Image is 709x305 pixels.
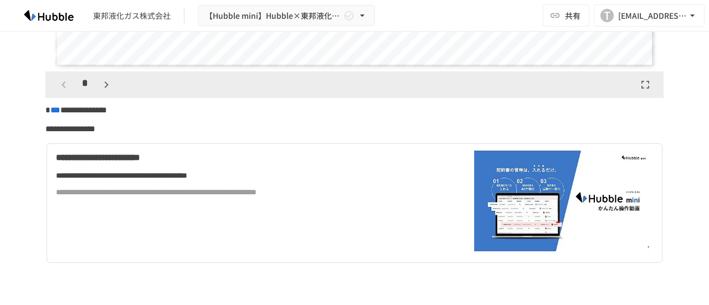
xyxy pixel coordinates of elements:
[600,9,614,22] div: T
[198,5,375,27] button: 【Hubble mini】Hubble×東邦液化ガス株式会社 オンボーディングプロジェクト
[13,7,84,24] img: HzDRNkGCf7KYO4GfwKnzITak6oVsp5RHeZBEM1dQFiQ
[594,4,705,27] button: T[EMAIL_ADDRESS][DOMAIN_NAME]
[543,4,589,27] button: 共有
[93,10,171,22] div: 東邦液化ガス株式会社
[565,9,580,22] span: 共有
[618,9,687,23] div: [EMAIL_ADDRESS][DOMAIN_NAME]
[205,9,341,23] span: 【Hubble mini】Hubble×東邦液化ガス株式会社 オンボーディングプロジェクト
